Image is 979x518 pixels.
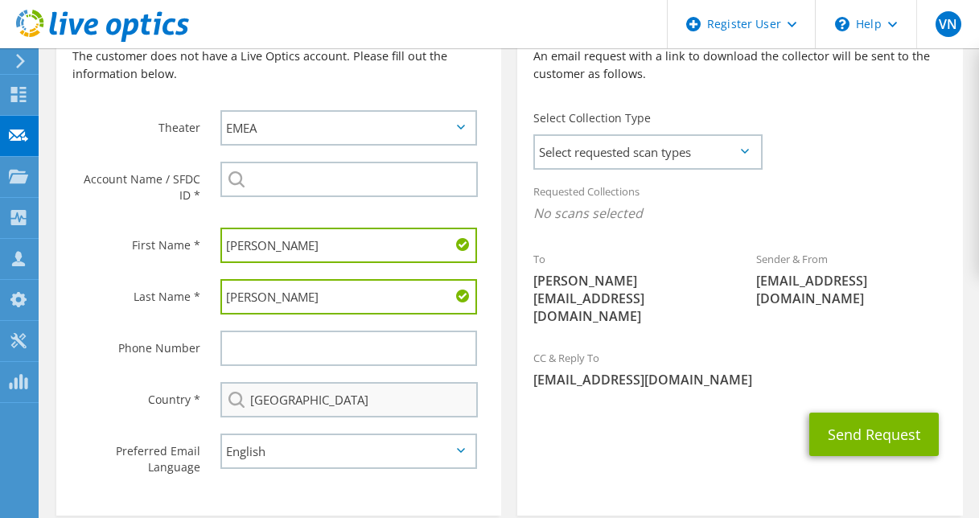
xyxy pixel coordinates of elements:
div: CC & Reply To [517,341,962,397]
div: To [517,242,740,333]
span: [PERSON_NAME][EMAIL_ADDRESS][DOMAIN_NAME] [533,272,724,325]
button: Send Request [809,413,939,456]
label: Preferred Email Language [72,434,200,475]
span: VN [936,11,961,37]
p: The customer does not have a Live Optics account. Please fill out the information below. [72,47,485,83]
span: Select requested scan types [535,136,760,168]
div: Sender & From [740,242,963,315]
span: [EMAIL_ADDRESS][DOMAIN_NAME] [533,371,946,388]
label: Phone Number [72,331,200,356]
label: Theater [72,110,200,136]
p: An email request with a link to download the collector will be sent to the customer as follows. [533,47,946,83]
label: Country * [72,382,200,408]
div: Requested Collections [517,175,962,234]
label: First Name * [72,228,200,253]
svg: \n [835,17,849,31]
label: Select Collection Type [533,110,651,126]
label: Last Name * [72,279,200,305]
span: No scans selected [533,204,946,222]
span: [EMAIL_ADDRESS][DOMAIN_NAME] [756,272,947,307]
label: Account Name / SFDC ID * [72,162,200,203]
